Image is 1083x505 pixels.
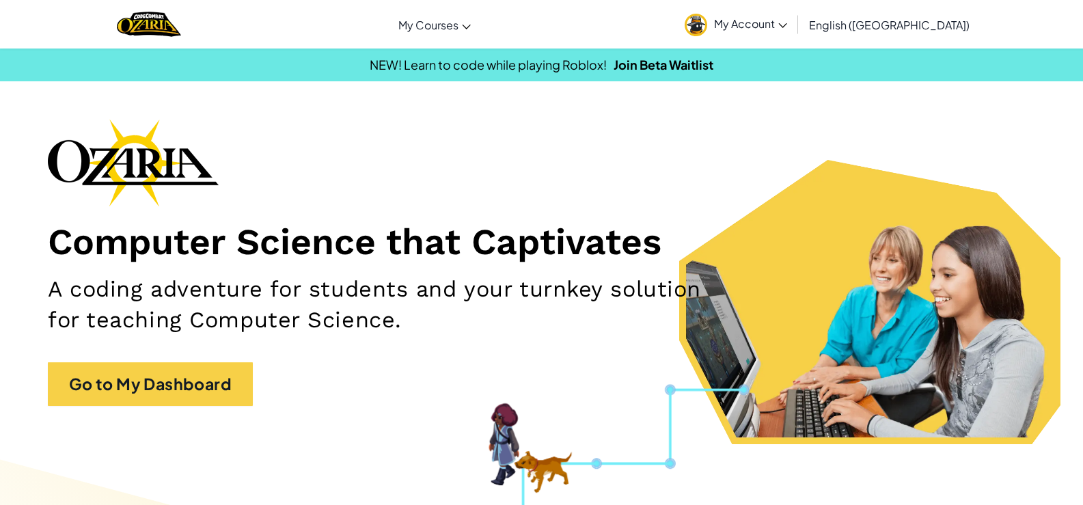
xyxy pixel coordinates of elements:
[802,6,976,43] a: English ([GEOGRAPHIC_DATA])
[809,18,970,32] span: English ([GEOGRAPHIC_DATA])
[392,6,478,43] a: My Courses
[685,14,707,36] img: avatar
[614,57,713,72] a: Join Beta Waitlist
[48,119,219,206] img: Ozaria branding logo
[117,10,180,38] a: Ozaria by CodeCombat logo
[48,362,253,407] a: Go to My Dashboard
[117,10,180,38] img: Home
[370,57,607,72] span: NEW! Learn to code while playing Roblox!
[48,220,1035,264] h1: Computer Science that Captivates
[48,274,709,334] h2: A coding adventure for students and your turnkey solution for teaching Computer Science.
[714,16,787,31] span: My Account
[398,18,458,32] span: My Courses
[678,3,794,46] a: My Account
